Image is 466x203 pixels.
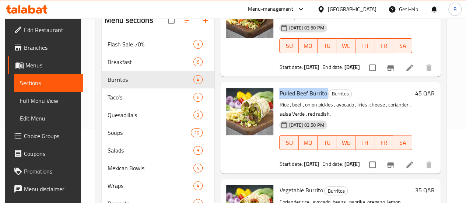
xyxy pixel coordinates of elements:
div: Taco's [108,93,193,102]
span: 4 [194,76,202,83]
button: WE [336,135,355,150]
div: Quesadilla's3 [102,106,215,124]
span: Vegetable Burrito [279,185,323,196]
span: Start date: [279,62,303,72]
button: WE [336,38,355,53]
button: delete [420,156,438,174]
span: Choice Groups [24,132,77,140]
span: SA [396,41,409,51]
a: Branches [8,39,83,56]
a: Edit Restaurant [8,21,83,39]
a: Coupons [8,145,83,162]
b: [DATE] [304,62,319,72]
span: TH [358,41,371,51]
span: Select all sections [164,13,179,28]
span: FR [377,41,390,51]
span: SU [283,41,295,51]
span: [DATE] 03:50 PM [286,24,327,31]
span: SA [396,137,409,148]
div: Salads9 [102,141,215,159]
span: Menu disclaimer [24,185,77,193]
span: Flash Sale 70% [108,40,193,49]
p: Rice , beef , onion pickles , avocado , fries ,cheese , coriander , salsa Verde , red radish. [279,100,412,119]
span: End date: [322,159,343,169]
button: Branch-specific-item [382,156,399,174]
button: SU [279,135,298,150]
span: 3 [194,41,202,48]
button: SU [279,38,298,53]
h2: Menu sections [105,15,153,26]
a: Promotions [8,162,83,180]
button: FR [374,38,393,53]
button: TH [355,38,374,53]
b: [DATE] [344,62,360,72]
span: Burritos [108,75,193,84]
span: 3 [194,112,202,119]
div: Quesadilla's [108,111,193,119]
button: delete [420,59,438,77]
button: TU [318,38,336,53]
button: FR [374,135,393,150]
span: 6 [194,59,202,66]
div: Flash Sale 70%3 [102,35,215,53]
span: WE [339,41,352,51]
span: Promotions [24,167,77,176]
div: items [193,146,203,155]
a: Edit menu item [405,160,414,169]
span: TH [358,137,371,148]
span: 6 [194,94,202,101]
div: Breakfast [108,57,193,66]
div: Breakfast6 [102,53,215,71]
span: WE [339,137,352,148]
span: Burritos [325,187,347,195]
div: items [193,93,203,102]
div: items [193,164,203,172]
span: Burritos [329,90,351,98]
button: TU [318,135,336,150]
span: Menus [25,61,77,70]
h6: 45 QAR [415,88,435,98]
span: 4 [194,182,202,189]
div: items [193,40,203,49]
a: Full Menu View [14,92,83,109]
div: Burritos4 [102,71,215,88]
button: MO [299,38,318,53]
button: SA [393,38,412,53]
div: items [193,181,203,190]
span: Sort sections [179,11,197,29]
button: TH [355,135,374,150]
span: Full Menu View [20,96,77,105]
span: Branches [24,43,77,52]
div: items [191,128,203,137]
span: Mexican Bowls [108,164,193,172]
h6: 35 QAR [415,185,435,195]
span: Start date: [279,159,303,169]
span: Salads [108,146,193,155]
a: Choice Groups [8,127,83,145]
div: [GEOGRAPHIC_DATA] [328,5,376,13]
span: MO [302,137,315,148]
span: Wraps [108,181,193,190]
div: Soups10 [102,124,215,141]
span: Edit Menu [20,114,77,123]
span: FR [377,137,390,148]
span: Soups [108,128,191,137]
span: TU [320,137,333,148]
span: Select to update [365,157,380,172]
a: Sections [14,74,83,92]
div: Taco's6 [102,88,215,106]
span: B [453,5,456,13]
span: 10 [191,129,202,136]
span: Edit Restaurant [24,25,77,34]
a: Edit Menu [14,109,83,127]
a: Edit menu item [405,63,414,72]
span: MO [302,41,315,51]
span: Coupons [24,149,77,158]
